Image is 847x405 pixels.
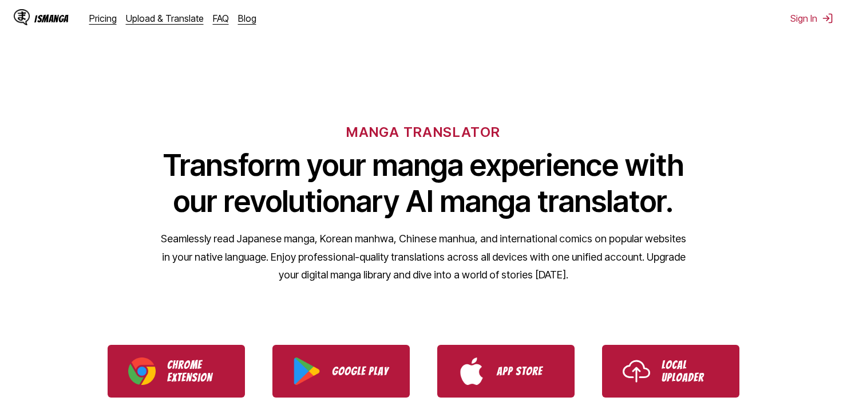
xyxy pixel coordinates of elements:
a: Download IsManga from Google Play [272,345,410,398]
img: Google Play logo [293,357,320,385]
h6: MANGA TRANSLATOR [346,124,500,140]
a: FAQ [213,13,229,24]
a: IsManga LogoIsManga [14,9,89,27]
a: Use IsManga Local Uploader [602,345,739,398]
div: IsManga [34,13,69,24]
img: Sign out [822,13,833,24]
p: Seamlessly read Japanese manga, Korean manhwa, Chinese manhua, and international comics on popula... [160,230,687,284]
a: Pricing [89,13,117,24]
p: App Store [497,365,554,378]
p: Google Play [332,365,389,378]
img: Chrome logo [128,357,156,385]
a: Download IsManga Chrome Extension [108,345,245,398]
img: App Store logo [458,357,485,385]
img: IsManga Logo [14,9,30,25]
p: Chrome Extension [167,359,224,384]
a: Download IsManga from App Store [437,345,575,398]
a: Blog [238,13,256,24]
p: Local Uploader [662,359,719,384]
a: Upload & Translate [126,13,204,24]
h1: Transform your manga experience with our revolutionary AI manga translator. [160,147,687,219]
button: Sign In [790,13,833,24]
img: Upload icon [623,357,650,385]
